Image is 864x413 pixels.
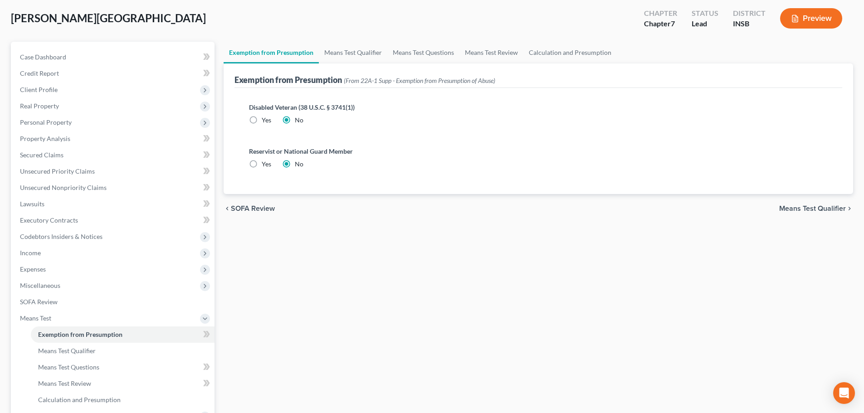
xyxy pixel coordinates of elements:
[31,375,215,392] a: Means Test Review
[13,163,215,180] a: Unsecured Priority Claims
[20,298,58,306] span: SOFA Review
[733,19,766,29] div: INSB
[31,392,215,408] a: Calculation and Presumption
[20,135,70,142] span: Property Analysis
[319,42,387,63] a: Means Test Qualifier
[644,19,677,29] div: Chapter
[13,49,215,65] a: Case Dashboard
[459,42,523,63] a: Means Test Review
[344,77,495,84] span: (From 22A-1 Supp - Exemption from Presumption of Abuse)
[20,167,95,175] span: Unsecured Priority Claims
[38,379,91,387] span: Means Test Review
[234,74,495,85] div: Exemption from Presumption
[13,180,215,196] a: Unsecured Nonpriority Claims
[20,69,59,77] span: Credit Report
[20,216,78,224] span: Executory Contracts
[38,396,121,403] span: Calculation and Presumption
[38,347,96,355] span: Means Test Qualifier
[224,205,231,212] i: chevron_left
[262,160,271,168] span: Yes
[20,151,63,159] span: Secured Claims
[295,160,303,168] span: No
[13,147,215,163] a: Secured Claims
[13,294,215,310] a: SOFA Review
[224,205,275,212] button: chevron_left SOFA Review
[13,65,215,82] a: Credit Report
[20,200,44,208] span: Lawsuits
[20,314,51,322] span: Means Test
[20,118,72,126] span: Personal Property
[20,86,58,93] span: Client Profile
[13,131,215,147] a: Property Analysis
[224,42,319,63] a: Exemption from Presumption
[20,102,59,110] span: Real Property
[20,265,46,273] span: Expenses
[779,205,853,212] button: Means Test Qualifier chevron_right
[387,42,459,63] a: Means Test Questions
[20,184,107,191] span: Unsecured Nonpriority Claims
[31,326,215,343] a: Exemption from Presumption
[13,212,215,228] a: Executory Contracts
[262,116,271,124] span: Yes
[20,249,41,257] span: Income
[20,53,66,61] span: Case Dashboard
[523,42,617,63] a: Calculation and Presumption
[692,8,718,19] div: Status
[231,205,275,212] span: SOFA Review
[249,102,828,112] label: Disabled Veteran (38 U.S.C. § 3741(1))
[11,11,206,24] span: [PERSON_NAME][GEOGRAPHIC_DATA]
[846,205,853,212] i: chevron_right
[20,282,60,289] span: Miscellaneous
[644,8,677,19] div: Chapter
[692,19,718,29] div: Lead
[671,19,675,28] span: 7
[38,330,122,338] span: Exemption from Presumption
[31,343,215,359] a: Means Test Qualifier
[780,8,842,29] button: Preview
[779,205,846,212] span: Means Test Qualifier
[833,382,855,404] div: Open Intercom Messenger
[295,116,303,124] span: No
[249,146,828,156] label: Reservist or National Guard Member
[13,196,215,212] a: Lawsuits
[31,359,215,375] a: Means Test Questions
[20,233,103,240] span: Codebtors Insiders & Notices
[733,8,766,19] div: District
[38,363,99,371] span: Means Test Questions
